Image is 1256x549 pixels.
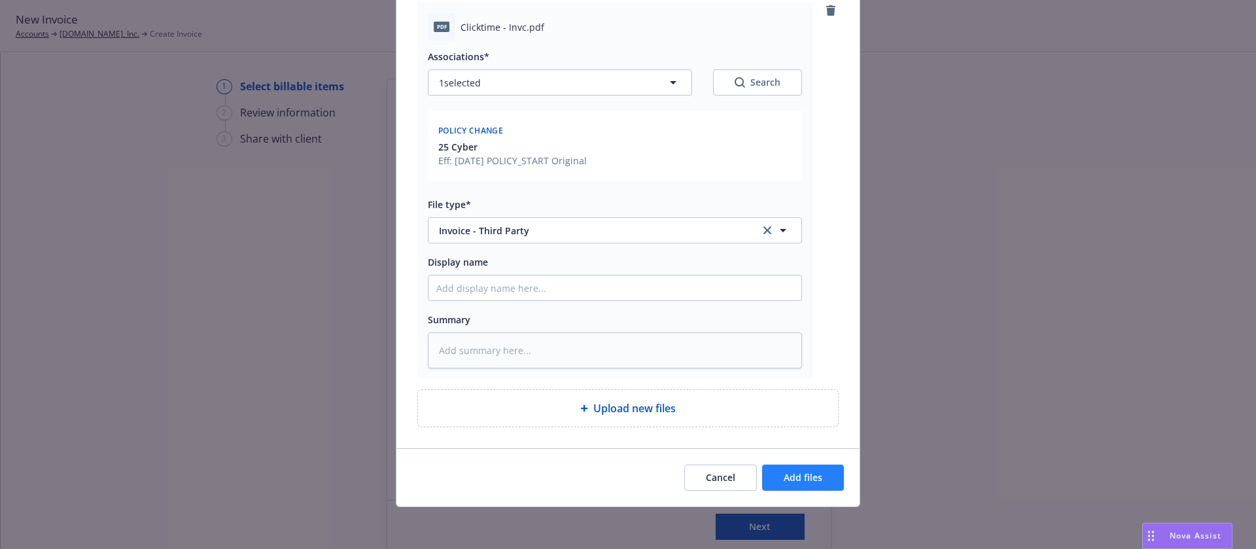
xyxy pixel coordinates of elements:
span: Summary [428,313,470,326]
button: 25 Cyber [438,140,587,154]
div: Drag to move [1143,523,1159,548]
a: remove [823,3,839,18]
span: Nova Assist [1170,530,1221,541]
span: Upload new files [593,400,676,416]
span: Associations* [428,50,489,63]
span: Clicktime - Invc.pdf [461,20,544,34]
button: Invoice - Third Partyclear selection [428,217,802,243]
span: pdf [434,22,449,31]
button: Cancel [684,465,757,491]
input: Add display name here... [428,275,801,300]
span: Invoice - Third Party [439,224,742,238]
button: Nova Assist [1142,523,1232,549]
button: SearchSearch [713,69,802,96]
div: Upload new files [417,389,839,427]
a: clear selection [759,222,775,238]
span: Eff: [DATE] POLICY_START Original [438,154,587,168]
span: Add files [784,471,822,484]
span: Cancel [706,471,735,484]
span: 25 Cyber [438,140,478,154]
button: 1selected [428,69,692,96]
span: 1 selected [439,76,481,90]
button: Add files [762,465,844,491]
svg: Search [735,77,745,88]
span: Display name [428,256,488,268]
span: File type* [428,198,471,211]
div: Search [735,76,780,89]
span: Policy change [438,125,503,136]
